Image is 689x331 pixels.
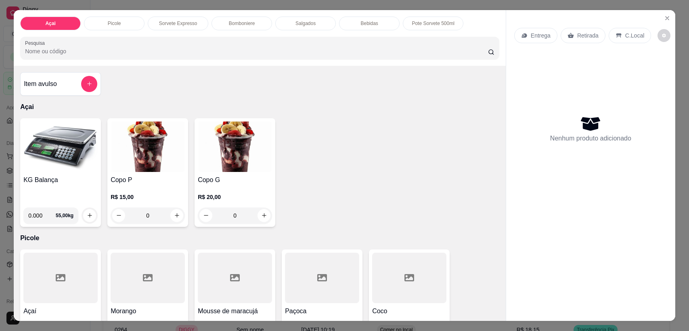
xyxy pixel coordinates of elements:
p: R$ 15,00 [111,193,185,201]
h4: Paçoca [285,306,359,316]
p: Bebidas [360,20,378,27]
p: Açai [45,20,55,27]
h4: Copo P [111,175,185,185]
p: Pote Sorvete 500ml [412,20,454,27]
p: Retirada [577,31,599,40]
h4: Morango [111,306,185,316]
img: product-image [111,122,185,172]
h4: Copo G [198,175,272,185]
p: Picole [108,20,121,27]
p: Nenhum produto adicionado [550,134,631,143]
h4: KG Balança [23,175,98,185]
button: decrease-product-quantity [658,29,670,42]
h4: Coco [372,306,446,316]
p: C.Local [625,31,644,40]
p: Açai [20,102,499,112]
p: Bomboniere [229,20,255,27]
label: Pesquisa [25,40,48,46]
button: Close [661,12,674,25]
button: add-separate-item [81,76,97,92]
img: product-image [198,122,272,172]
h4: Açaí [23,306,98,316]
input: Pesquisa [25,47,488,55]
h4: Mousse de maracujá [198,306,272,316]
p: Salgados [295,20,316,27]
p: Picole [20,233,499,243]
img: product-image [23,122,98,172]
button: increase-product-quantity [83,209,96,222]
p: Entrega [531,31,551,40]
h4: Item avulso [24,79,57,89]
input: 0.00 [28,207,56,224]
p: Sorvete Expresso [159,20,197,27]
p: R$ 20,00 [198,193,272,201]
